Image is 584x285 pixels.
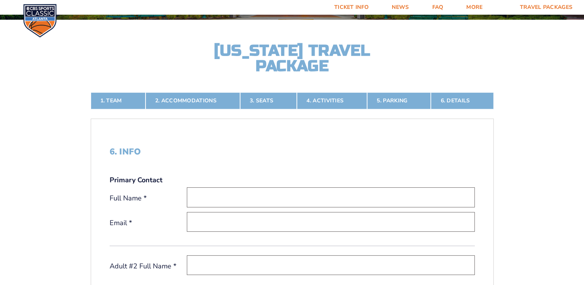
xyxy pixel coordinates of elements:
a: 1. Team [91,92,146,109]
strong: Primary Contact [110,175,163,185]
label: Email * [110,218,187,228]
label: Full Name * [110,193,187,203]
a: 3. Seats [240,92,297,109]
a: 5. Parking [367,92,431,109]
h2: 6. Info [110,147,475,157]
h2: [US_STATE] Travel Package [207,43,377,74]
label: Adult #2 Full Name * [110,261,187,271]
a: 2. Accommodations [146,92,240,109]
a: 4. Activities [297,92,367,109]
img: CBS Sports Classic [23,4,57,37]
